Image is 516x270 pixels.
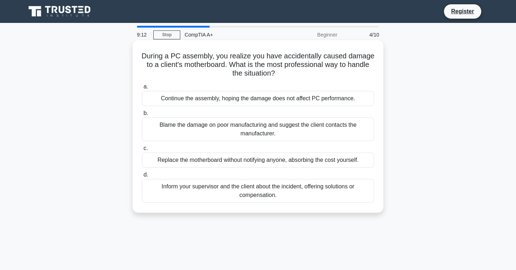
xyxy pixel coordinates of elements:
div: 4/10 [341,28,383,42]
div: Replace the motherboard without notifying anyone, absorbing the cost yourself. [142,153,374,168]
span: b. [143,110,148,116]
div: Beginner [279,28,341,42]
span: a. [143,83,148,90]
a: Register [447,7,478,16]
div: Inform your supervisor and the client about the incident, offering solutions or compensation. [142,179,374,203]
a: Stop [153,30,180,39]
h5: During a PC assembly, you realize you have accidentally caused damage to a client's motherboard. ... [141,52,375,78]
div: 9:12 [133,28,153,42]
div: Blame the damage on poor manufacturing and suggest the client contacts the manufacturer. [142,117,374,141]
div: CompTIA A+ [180,28,279,42]
span: c. [143,145,148,151]
div: Continue the assembly, hoping the damage does not affect PC performance. [142,91,374,106]
span: d. [143,172,148,178]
